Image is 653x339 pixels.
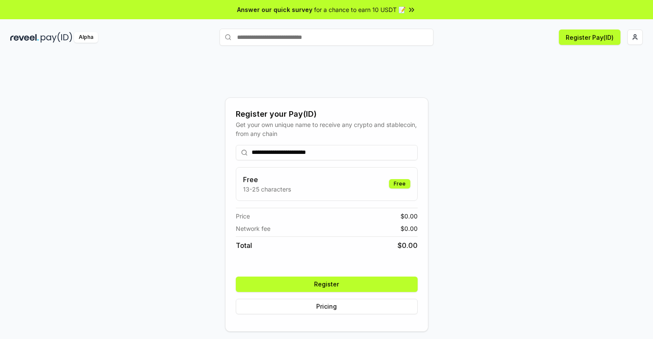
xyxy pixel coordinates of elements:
[236,277,418,292] button: Register
[236,240,252,251] span: Total
[559,29,620,45] button: Register Pay(ID)
[401,212,418,221] span: $ 0.00
[236,299,418,314] button: Pricing
[10,32,39,43] img: reveel_dark
[236,108,418,120] div: Register your Pay(ID)
[401,224,418,233] span: $ 0.00
[41,32,72,43] img: pay_id
[74,32,98,43] div: Alpha
[236,120,418,138] div: Get your own unique name to receive any crypto and stablecoin, from any chain
[236,212,250,221] span: Price
[243,185,291,194] p: 13-25 characters
[389,179,410,189] div: Free
[314,5,406,14] span: for a chance to earn 10 USDT 📝
[243,174,291,185] h3: Free
[398,240,418,251] span: $ 0.00
[237,5,312,14] span: Answer our quick survey
[236,224,270,233] span: Network fee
